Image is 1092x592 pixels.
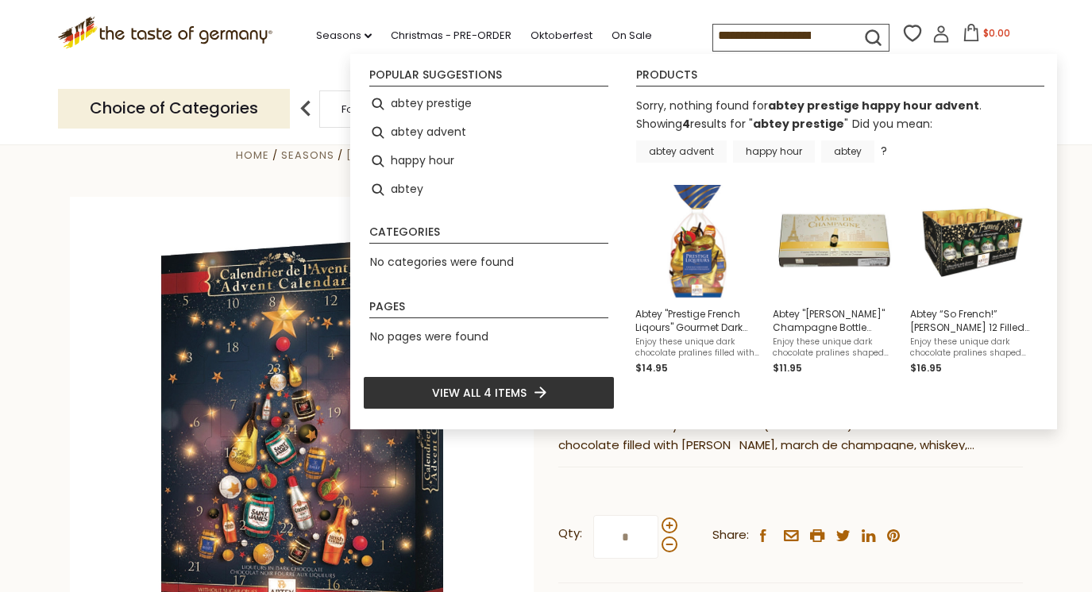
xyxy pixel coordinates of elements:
[983,26,1010,40] span: $0.00
[391,27,511,44] a: Christmas - PRE-ORDER
[363,118,615,147] li: abtey advent
[953,24,1021,48] button: $0.00
[432,384,527,402] span: View all 4 items
[369,226,608,244] li: Categories
[363,175,615,204] li: abtey
[904,179,1041,382] li: Abtey “So French!” Marc de Champagne 12 Filled Dark Chocolate Bottles in Crate Box, 5.47 oz
[290,93,322,125] img: previous arrow
[753,116,844,132] a: abtey prestige
[910,185,1035,376] a: Abtey "So French" Marc de ChampagneAbtey “So French!” [PERSON_NAME] 12 Filled Dark Chocolate Bott...
[635,307,760,334] span: Abtey "Prestige French Liqours" Gourmet Dark Chocolate Pralines in Deco Bag, 7 oz
[363,147,615,175] li: happy hour
[773,336,897,359] span: Enjoy these unique dark chocolate pralines shaped like a champagne bottle and filled with Champag...
[558,524,582,544] strong: Qty:
[363,90,615,118] li: abtey prestige
[281,148,334,163] a: Seasons
[58,89,290,128] p: Choice of Categories
[915,185,1030,300] img: Abtey "So French" Marc de Champagne
[766,179,904,382] li: Abtey "Marc de Champagne" Champagne Bottle Shape Dark Chocolate Pralines in Gift Box, 2.6 oz
[346,148,446,163] a: [DATE] & Advent
[369,301,608,318] li: Pages
[773,185,897,376] a: Abtey "[PERSON_NAME]" Champagne Bottle Shape Dark Chocolate Pralines in Gift Box, 2.6 ozEnjoy the...
[773,361,802,375] span: $11.95
[635,336,760,359] span: Enjoy these unique dark chocolate pralines filled with Cointreau, Whiskey Label 5, [PERSON_NAME],...
[635,185,760,376] a: Abtey "Prestige French Liqours" Gourmet Dark Chocolate Pralines in Deco Bag, 7 ozEnjoy these uniq...
[635,361,668,375] span: $14.95
[593,515,658,559] input: Qty:
[370,254,514,270] span: No categories were found
[558,416,1023,456] p: Celebrate each day of December (until the 24th) with a kick of dark chocolate filled with [PERSON...
[350,54,1057,429] div: Instant Search Results
[316,27,372,44] a: Seasons
[236,148,269,163] a: Home
[369,69,608,86] li: Popular suggestions
[821,140,874,163] a: abtey
[910,361,942,375] span: $16.95
[910,307,1035,334] span: Abtey “So French!” [PERSON_NAME] 12 Filled Dark Chocolate Bottles in Crate Box, 5.47 oz
[363,376,615,409] li: View all 4 items
[636,116,932,158] div: Did you mean: ?
[733,140,815,163] a: happy hour
[768,98,979,113] b: abtey prestige happy hour advent
[636,116,848,132] span: Showing results for " "
[629,179,766,382] li: Abtey "Prestige French Liqours" Gourmet Dark Chocolate Pralines in Deco Bag, 7 oz
[636,98,982,113] span: Sorry, nothing found for .
[636,140,727,163] a: abtey advent
[712,525,749,545] span: Share:
[612,27,652,44] a: On Sale
[341,103,434,115] a: Food By Category
[531,27,592,44] a: Oktoberfest
[773,307,897,334] span: Abtey "[PERSON_NAME]" Champagne Bottle Shape Dark Chocolate Pralines in Gift Box, 2.6 oz
[682,116,690,132] b: 4
[910,336,1035,359] span: Enjoy these unique dark chocolate pralines shaped like a champagne bottle and filled with [PERSON...
[370,329,488,344] span: No pages were found
[636,69,1044,86] li: Products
